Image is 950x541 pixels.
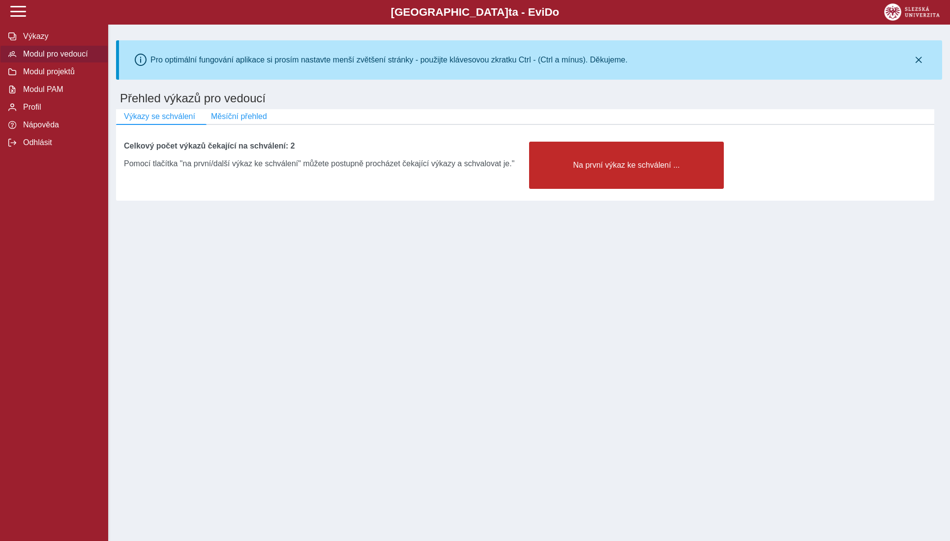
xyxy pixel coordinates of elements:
span: Modul pro vedoucí [20,50,100,59]
button: Na první výkaz ke schválení ... [529,142,724,189]
span: Profil [20,103,100,112]
span: Odhlásit [20,138,100,147]
span: o [553,6,560,18]
div: Pro optimální fungování aplikace si prosím nastavte menší zvětšení stránky - použijte klávesovou ... [150,56,627,64]
span: Výkazy [20,32,100,41]
button: Výkazy se schválení [116,109,203,124]
span: Modul projektů [20,67,100,76]
img: logo_web_su.png [884,3,940,21]
span: Modul PAM [20,85,100,94]
span: D [544,6,552,18]
button: Měsíční přehled [203,109,275,124]
div: Pomocí tlačítka "na první/další výkaz ke schválení" můžete postupně procházet čekající výkazy a s... [124,150,521,168]
b: Celkový počet výkazů čekající na schválení: 2 [124,142,295,150]
span: Nápověda [20,120,100,129]
span: t [508,6,512,18]
b: [GEOGRAPHIC_DATA] a - Evi [30,6,920,19]
h1: Přehled výkazů pro vedoucí [116,88,942,109]
span: Na první výkaz ke schválení ... [537,161,715,170]
span: Měsíční přehled [211,112,267,121]
span: Výkazy se schválení [124,112,195,121]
